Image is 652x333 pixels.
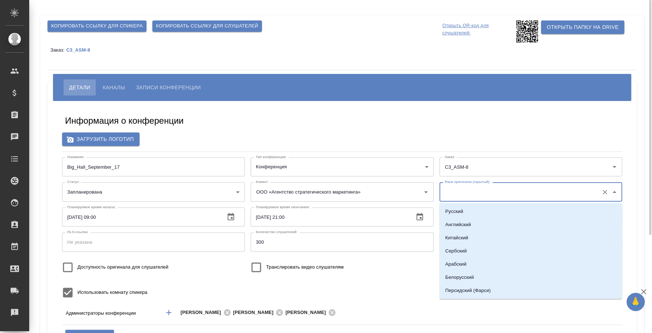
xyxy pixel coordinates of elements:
[442,20,514,42] p: Открыть QR-код для слушателей:
[547,23,618,32] span: Открыть папку на Drive
[285,309,330,316] span: [PERSON_NAME]
[47,20,146,32] button: Копировать ссылку для спикера
[600,187,610,197] button: Очистить
[103,83,125,92] span: Каналы
[445,208,463,215] p: Русский
[568,312,570,313] button: Open
[62,132,140,146] label: Загрузить логотип
[50,47,66,53] p: Заказ:
[629,294,642,310] span: 🙏
[77,263,168,271] span: Доступность оригинала для слушателей
[160,304,178,321] button: Добавить менеджера
[445,261,466,268] p: Арабский
[445,287,491,294] p: Персидский (Фарси)
[233,308,286,317] div: [PERSON_NAME]
[51,22,143,30] span: Копировать ссылку для спикера
[180,308,233,317] div: [PERSON_NAME]
[62,182,245,201] div: Запланирована
[69,83,90,92] span: Детали
[445,234,468,242] p: Китайский
[626,293,645,311] button: 🙏
[251,232,433,251] input: Не указано
[136,83,201,92] span: Записи конференции
[266,263,343,271] span: Транслировать видео слушателям
[609,162,619,172] button: Open
[62,157,245,176] input: Не указан
[66,310,158,317] p: Администраторы конференции
[77,289,147,296] span: Использовать комнату спикера
[445,221,471,228] p: Английский
[251,157,433,176] div: Конференция
[251,207,408,227] input: Не указано
[421,187,431,197] button: Open
[68,135,134,144] span: Загрузить логотип
[62,207,219,227] input: Не указано
[65,115,184,127] h5: Информация о конференции
[285,308,338,317] div: [PERSON_NAME]
[609,187,619,197] button: Close
[541,20,624,34] button: Открыть папку на Drive
[156,22,258,30] span: Копировать ссылку для слушателей
[152,20,262,32] button: Копировать ссылку для слушателей
[233,309,278,316] span: [PERSON_NAME]
[62,232,245,251] input: Не указана
[66,47,95,53] a: C3_ASM-8
[445,274,474,281] p: Белорусский
[445,247,467,255] p: Сербский
[180,309,225,316] span: [PERSON_NAME]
